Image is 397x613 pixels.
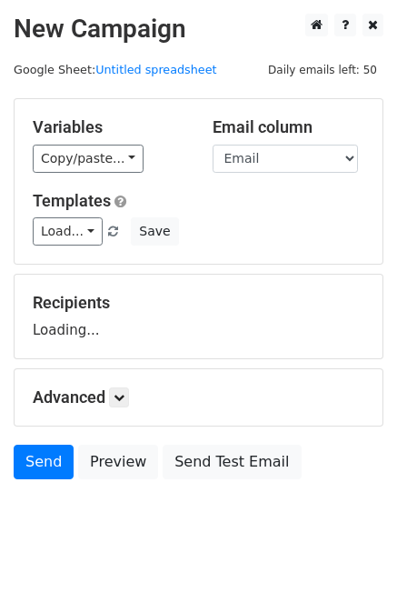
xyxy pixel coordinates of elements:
h5: Recipients [33,293,364,313]
h5: Advanced [33,387,364,407]
a: Send Test Email [163,445,301,479]
a: Send [14,445,74,479]
a: Copy/paste... [33,145,144,173]
a: Daily emails left: 50 [262,63,383,76]
h5: Variables [33,117,185,137]
div: Loading... [33,293,364,340]
a: Untitled spreadsheet [95,63,216,76]
a: Preview [78,445,158,479]
h2: New Campaign [14,14,383,45]
button: Save [131,217,178,246]
span: Daily emails left: 50 [262,60,383,80]
a: Templates [33,191,111,210]
h5: Email column [213,117,365,137]
small: Google Sheet: [14,63,217,76]
a: Load... [33,217,103,246]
